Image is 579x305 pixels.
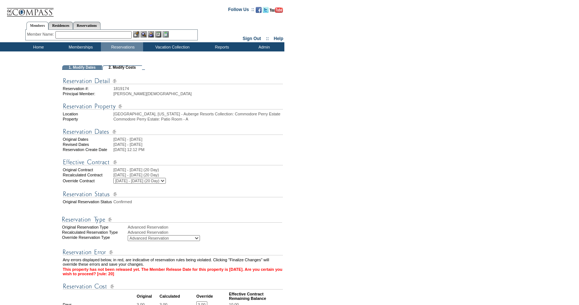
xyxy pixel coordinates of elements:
img: Follow us on Twitter [263,7,269,13]
img: Impersonate [148,31,154,37]
img: Effective Contract [63,158,283,167]
img: Compass Home [6,2,54,17]
td: Recalculated Contract [63,173,113,177]
a: Become our fan on Facebook [256,9,262,14]
td: Home [17,42,59,51]
td: 1. Modify Dates [62,65,102,70]
td: Calculated [160,292,196,301]
td: Original Dates [63,137,113,141]
td: Reservation #: [63,86,113,91]
a: Sign Out [243,36,261,41]
td: Reservation Create Date [63,147,113,152]
img: Reservations [155,31,161,37]
a: Subscribe to our YouTube Channel [270,9,283,14]
td: [PERSON_NAME][DEMOGRAPHIC_DATA] [113,91,283,96]
a: Follow us on Twitter [263,9,269,14]
td: Reservations [101,42,143,51]
td: Original Contract [63,168,113,172]
div: Original Reservation Type [62,225,127,229]
div: Override Reservation Type [62,235,127,241]
td: [DATE] - [DATE] (20 Day) [113,168,283,172]
img: Subscribe to our YouTube Channel [270,7,283,13]
div: Recalculated Reservation Type [62,230,127,234]
td: 2. Modify Costs [102,65,142,70]
img: Reservation Type [62,215,282,224]
td: 1819174 [113,86,283,91]
td: Reports [200,42,242,51]
td: [DATE] - [DATE] (20 Day) [113,173,283,177]
span: :: [266,36,269,41]
td: Vacation Collection [143,42,200,51]
div: Member Name: [27,31,55,37]
img: Reservation Errors [63,248,283,257]
img: Become our fan on Facebook [256,7,262,13]
td: Property [63,117,113,121]
img: View [141,31,147,37]
td: Admin [242,42,284,51]
td: This property has not been released yet. The Member Release Date for this property is [DATE]. Are... [63,267,283,276]
td: Location [63,112,113,116]
img: b_calculator.gif [163,31,169,37]
td: [GEOGRAPHIC_DATA], [US_STATE] - Auberge Resorts Collection: Commodore Perry Estate [113,112,283,116]
img: Reservation Property [63,102,283,111]
td: Confirmed [113,200,283,204]
a: Help [274,36,283,41]
td: Follow Us :: [228,6,254,15]
td: Commodore Perry Estate: Patio Room - A [113,117,283,121]
td: Original [137,292,159,301]
a: Members [26,22,49,30]
td: [DATE] - [DATE] [113,137,283,141]
img: Reservation Dates [63,127,283,136]
td: Revised Dates [63,142,113,147]
img: Reservation Status [63,190,283,199]
td: Original Reservation Status [63,200,113,204]
div: Advanced Reservation [128,225,284,229]
td: Memberships [59,42,101,51]
img: Reservation Cost [63,282,283,291]
td: [DATE] 12:12 PM [113,147,283,152]
img: Reservation Detail [63,76,283,86]
td: Effective Contract Remaining Balance [229,292,283,301]
a: Residences [48,22,73,29]
td: Any errors displayed below, in red, are indicative of reservation rules being violated. Clicking ... [63,258,283,266]
td: Override [196,292,228,301]
div: Advanced Reservation [128,230,284,234]
a: Reservations [73,22,101,29]
td: [DATE] - [DATE] [113,142,283,147]
td: Override Contract [63,178,113,184]
td: Principal Member: [63,91,113,96]
img: b_edit.gif [133,31,139,37]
